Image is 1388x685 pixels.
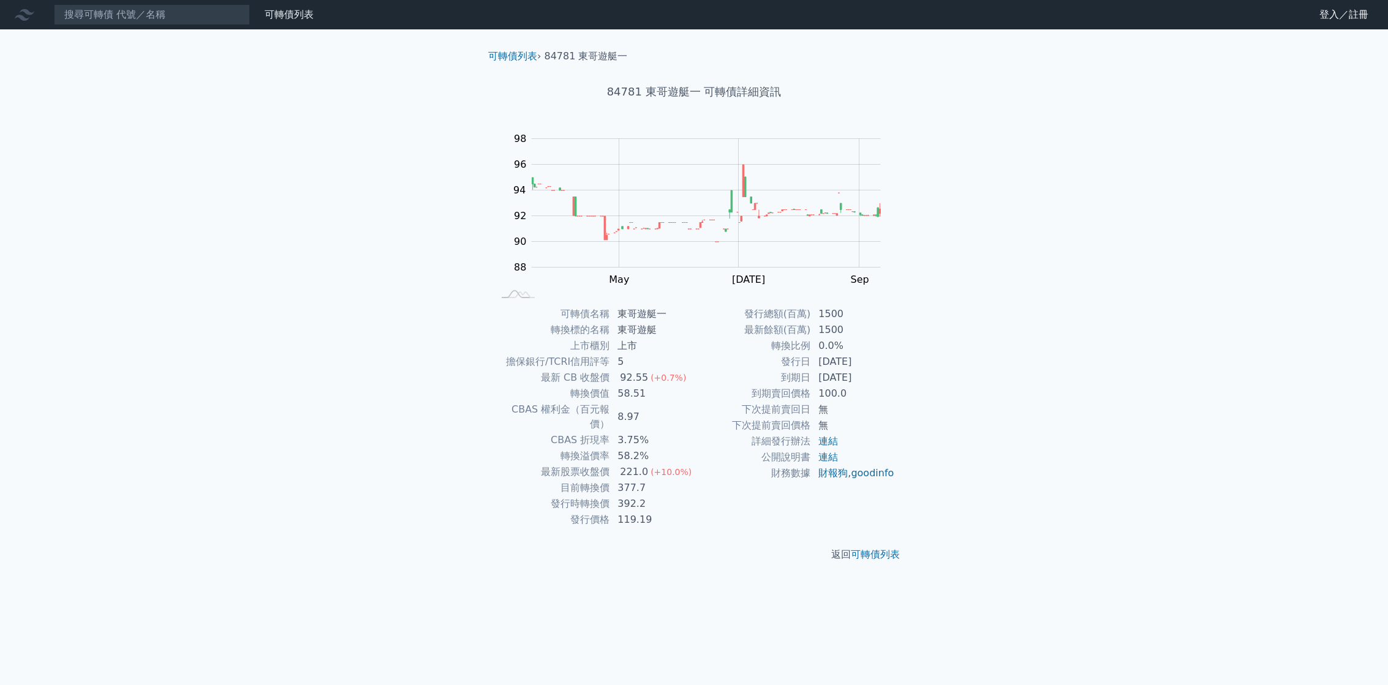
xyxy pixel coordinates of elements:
td: CBAS 權利金（百元報價） [493,402,610,432]
a: 可轉債列表 [265,9,314,20]
tspan: [DATE] [732,274,765,285]
td: , [811,465,895,481]
a: 連結 [818,451,838,463]
li: › [488,49,541,64]
td: [DATE] [811,370,895,386]
div: 聊天小工具 [1327,626,1388,685]
span: (+0.7%) [651,373,686,383]
div: 92.55 [617,370,651,385]
td: 發行價格 [493,512,610,528]
a: 可轉債列表 [488,50,537,62]
td: 擔保銀行/TCRI信用評等 [493,354,610,370]
td: 58.2% [610,448,694,464]
a: 連結 [818,435,838,447]
td: 轉換比例 [694,338,811,354]
td: 公開說明書 [694,449,811,465]
td: 最新股票收盤價 [493,464,610,480]
td: CBAS 折現率 [493,432,610,448]
g: Chart [507,133,899,285]
td: 轉換標的名稱 [493,322,610,338]
td: 轉換價值 [493,386,610,402]
td: 無 [811,402,895,417]
td: 目前轉換價 [493,480,610,496]
div: 221.0 [617,465,651,479]
td: 到期日 [694,370,811,386]
td: 3.75% [610,432,694,448]
tspan: 98 [514,133,526,144]
h1: 84781 東哥遊艇一 可轉債詳細資訊 [478,83,910,100]
td: 東哥遊艇 [610,322,694,338]
tspan: 94 [513,184,526,196]
a: goodinfo [851,467,894,479]
tspan: Sep [851,274,869,285]
td: 無 [811,417,895,433]
td: 392.2 [610,496,694,512]
td: 到期賣回價格 [694,386,811,402]
li: 84781 東哥遊艇一 [545,49,628,64]
tspan: 92 [514,210,526,222]
td: 8.97 [610,402,694,432]
tspan: May [609,274,629,285]
td: 最新餘額(百萬) [694,322,811,338]
td: 100.0 [811,386,895,402]
span: (+10.0%) [651,467,692,477]
td: 詳細發行辦法 [694,433,811,449]
td: 下次提前賣回價格 [694,417,811,433]
td: 發行時轉換價 [493,496,610,512]
td: 上市 [610,338,694,354]
td: 可轉債名稱 [493,306,610,322]
td: 0.0% [811,338,895,354]
td: 上市櫃別 [493,338,610,354]
tspan: 90 [514,236,526,247]
td: 下次提前賣回日 [694,402,811,417]
td: 財務數據 [694,465,811,481]
input: 搜尋可轉債 代號／名稱 [54,4,250,25]
td: 1500 [811,322,895,338]
tspan: 88 [514,261,526,273]
a: 財報狗 [818,467,848,479]
a: 登入／註冊 [1310,5,1378,24]
td: 119.19 [610,512,694,528]
td: 轉換溢價率 [493,448,610,464]
td: 1500 [811,306,895,322]
td: 377.7 [610,480,694,496]
a: 可轉債列表 [851,548,900,560]
td: 東哥遊艇一 [610,306,694,322]
td: 5 [610,354,694,370]
td: 發行日 [694,354,811,370]
td: 最新 CB 收盤價 [493,370,610,386]
iframe: Chat Widget [1327,626,1388,685]
p: 返回 [478,547,910,562]
td: [DATE] [811,354,895,370]
td: 58.51 [610,386,694,402]
td: 發行總額(百萬) [694,306,811,322]
tspan: 96 [514,159,526,170]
